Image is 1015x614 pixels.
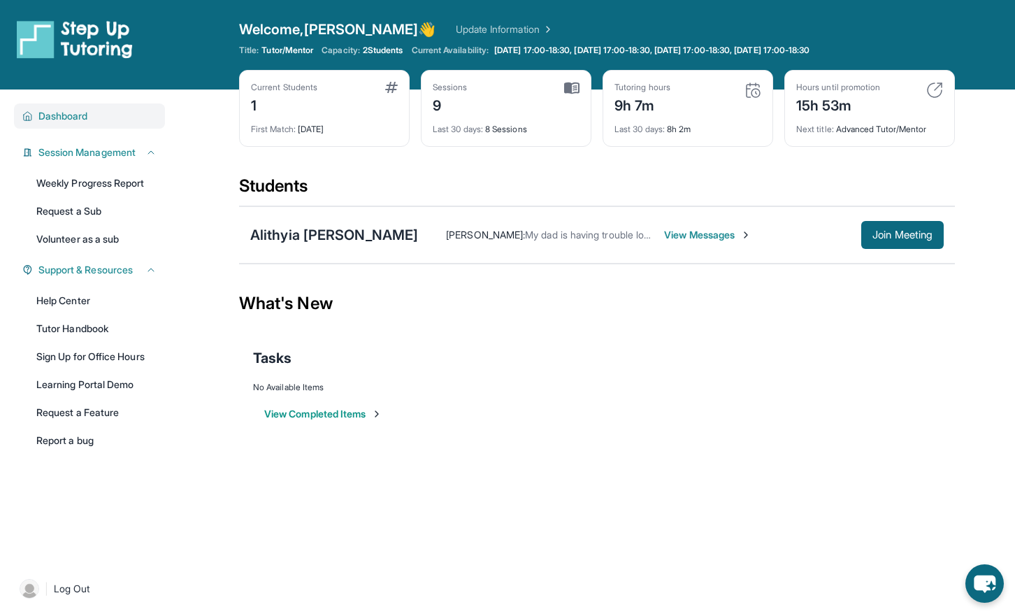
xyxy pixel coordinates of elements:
[28,372,165,397] a: Learning Portal Demo
[264,407,382,421] button: View Completed Items
[664,228,751,242] span: View Messages
[239,273,955,334] div: What's New
[28,171,165,196] a: Weekly Progress Report
[363,45,403,56] span: 2 Students
[433,82,468,93] div: Sessions
[38,109,88,123] span: Dashboard
[872,231,933,239] span: Join Meeting
[446,229,525,241] span: [PERSON_NAME] :
[28,344,165,369] a: Sign Up for Office Hours
[744,82,761,99] img: card
[796,124,834,134] span: Next title :
[28,428,165,453] a: Report a bug
[14,573,165,604] a: |Log Out
[38,145,136,159] span: Session Management
[33,109,157,123] button: Dashboard
[385,82,398,93] img: card
[614,115,761,135] div: 8h 2m
[251,115,398,135] div: [DATE]
[433,93,468,115] div: 9
[614,124,665,134] span: Last 30 days :
[54,582,90,596] span: Log Out
[28,288,165,313] a: Help Center
[33,263,157,277] button: Support & Resources
[239,20,436,39] span: Welcome, [PERSON_NAME] 👋
[239,175,955,206] div: Students
[322,45,360,56] span: Capacity:
[253,382,941,393] div: No Available Items
[740,229,751,241] img: Chevron-Right
[433,115,580,135] div: 8 Sessions
[965,564,1004,603] button: chat-button
[491,45,812,56] a: [DATE] 17:00-18:30, [DATE] 17:00-18:30, [DATE] 17:00-18:30, [DATE] 17:00-18:30
[525,229,790,241] span: My dad is having trouble logging her in but she will be there
[540,22,554,36] img: Chevron Right
[28,199,165,224] a: Request a Sub
[251,93,317,115] div: 1
[456,22,554,36] a: Update Information
[433,124,483,134] span: Last 30 days :
[253,348,291,368] span: Tasks
[28,227,165,252] a: Volunteer as a sub
[614,82,670,93] div: Tutoring hours
[261,45,313,56] span: Tutor/Mentor
[251,124,296,134] span: First Match :
[33,145,157,159] button: Session Management
[494,45,809,56] span: [DATE] 17:00-18:30, [DATE] 17:00-18:30, [DATE] 17:00-18:30, [DATE] 17:00-18:30
[614,93,670,115] div: 9h 7m
[28,316,165,341] a: Tutor Handbook
[250,225,418,245] div: Alithyia [PERSON_NAME]
[251,82,317,93] div: Current Students
[38,263,133,277] span: Support & Resources
[17,20,133,59] img: logo
[926,82,943,99] img: card
[796,115,943,135] div: Advanced Tutor/Mentor
[861,221,944,249] button: Join Meeting
[412,45,489,56] span: Current Availability:
[796,93,880,115] div: 15h 53m
[796,82,880,93] div: Hours until promotion
[239,45,259,56] span: Title:
[28,400,165,425] a: Request a Feature
[20,579,39,599] img: user-img
[564,82,580,94] img: card
[45,580,48,597] span: |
